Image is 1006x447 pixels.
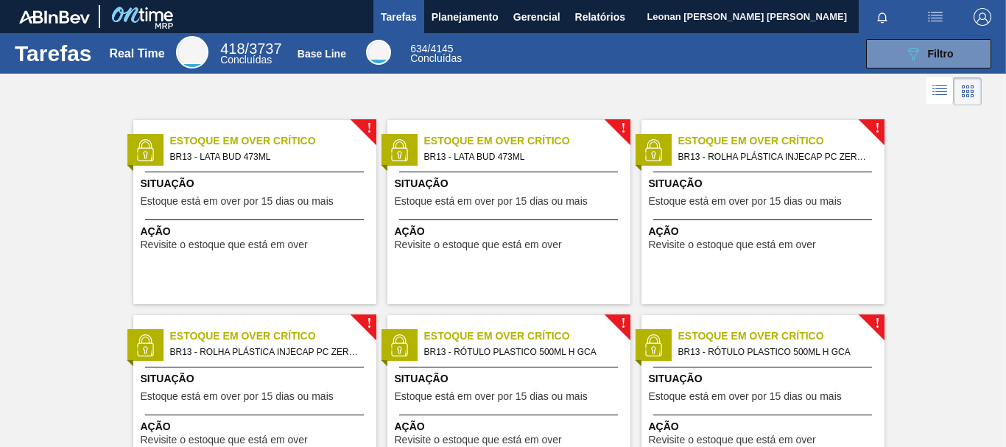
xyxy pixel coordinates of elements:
[388,139,410,161] img: status
[649,196,842,207] span: Estoque está em over por 15 dias ou mais
[875,318,879,329] span: !
[649,176,881,191] span: Situação
[170,133,376,149] span: Estoque em Over Crítico
[381,8,417,26] span: Tarefas
[926,8,944,26] img: userActions
[141,176,373,191] span: Situação
[432,8,499,26] span: Planejamento
[19,10,90,24] img: TNhmsLtSVTkK8tSr43FrP2fwEKptu5GPRR3wAAAABJRU5ErkJggg==
[649,434,816,446] span: Revisite o estoque que está em over
[649,419,881,434] span: Ação
[859,7,906,27] button: Notificações
[395,176,627,191] span: Situação
[170,328,376,344] span: Estoque em Over Crítico
[141,371,373,387] span: Situação
[141,391,334,402] span: Estoque está em over por 15 dias ou mais
[220,54,272,66] span: Concluídas
[176,36,208,68] div: Real Time
[642,334,664,356] img: status
[410,43,427,54] span: 634
[141,239,308,250] span: Revisite o estoque que está em over
[141,434,308,446] span: Revisite o estoque que está em over
[649,224,881,239] span: Ação
[395,239,562,250] span: Revisite o estoque que está em over
[395,434,562,446] span: Revisite o estoque que está em over
[928,48,954,60] span: Filtro
[366,40,391,65] div: Base Line
[424,149,619,165] span: BR13 - LATA BUD 473ML
[575,8,625,26] span: Relatórios
[388,334,410,356] img: status
[220,41,281,57] span: / 3737
[513,8,560,26] span: Gerencial
[395,224,627,239] span: Ação
[141,419,373,434] span: Ação
[424,328,630,344] span: Estoque em Over Crítico
[395,419,627,434] span: Ação
[298,48,346,60] div: Base Line
[15,45,92,62] h1: Tarefas
[134,334,156,356] img: status
[109,47,164,60] div: Real Time
[424,344,619,360] span: BR13 - RÓTULO PLASTICO 500ML H GCA
[410,44,462,63] div: Base Line
[926,77,954,105] div: Visão em Lista
[649,239,816,250] span: Revisite o estoque que está em over
[395,391,588,402] span: Estoque está em over por 15 dias ou mais
[367,123,371,134] span: !
[395,196,588,207] span: Estoque está em over por 15 dias ou mais
[170,149,365,165] span: BR13 - LATA BUD 473ML
[220,41,245,57] span: 418
[678,328,884,344] span: Estoque em Over Crítico
[134,139,156,161] img: status
[974,8,991,26] img: Logout
[410,43,453,54] span: / 4145
[649,391,842,402] span: Estoque está em over por 15 dias ou mais
[410,52,462,64] span: Concluídas
[621,318,625,329] span: !
[220,43,281,65] div: Real Time
[621,123,625,134] span: !
[395,371,627,387] span: Situação
[649,371,881,387] span: Situação
[367,318,371,329] span: !
[642,139,664,161] img: status
[678,344,873,360] span: BR13 - RÓTULO PLASTICO 500ML H GCA
[875,123,879,134] span: !
[141,224,373,239] span: Ação
[141,196,334,207] span: Estoque está em over por 15 dias ou mais
[678,133,884,149] span: Estoque em Over Crítico
[170,344,365,360] span: BR13 - ROLHA PLÁSTICA INJECAP PC ZERO SHORT
[424,133,630,149] span: Estoque em Over Crítico
[954,77,982,105] div: Visão em Cards
[866,39,991,68] button: Filtro
[678,149,873,165] span: BR13 - ROLHA PLÁSTICA INJECAP PC ZERO SHORT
